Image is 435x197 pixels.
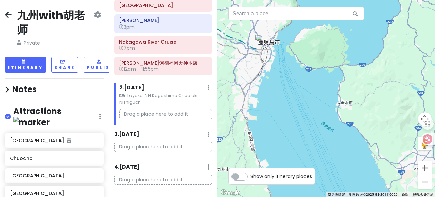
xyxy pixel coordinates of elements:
button: 键盘快捷键 [328,192,345,197]
button: Itinerary [5,57,46,73]
a: 条款（在新标签页中打开） [402,193,408,196]
h6: [GEOGRAPHIC_DATA] [10,190,99,196]
p: Drag a place here to add it [119,109,212,119]
span: 3pm [119,23,135,30]
span: 12am - 11:55pm [119,66,159,72]
button: 放大 [418,161,432,175]
span: 7pm [119,45,135,51]
i: Added to itinerary [67,138,71,143]
p: Drag a place here to add it [114,142,212,152]
h6: 2 . [DATE] [119,84,144,92]
h6: 4 . [DATE] [114,164,140,171]
h6: Chuocho [10,155,99,161]
button: Share [51,57,78,73]
h6: Shin Shin [119,17,207,23]
h4: Notes [5,84,104,95]
span: Show only itinerary places [250,173,312,180]
input: Search a place [228,7,364,20]
div: Toyoko INN Kagoshima Chuo eki Nishiguchi [255,34,269,49]
h6: 福冈机场 [119,2,207,9]
img: Google [219,188,242,197]
div: Chuocho [256,35,271,50]
h6: Nakagawa River Cruise [119,39,207,45]
small: Toyoko INN Kagoshima Chuo eki Nishiguchi [119,92,212,106]
button: Publish [84,57,117,73]
h6: [GEOGRAPHIC_DATA] [10,173,99,179]
h4: Attractions [13,106,99,128]
a: 报告地图错误 [413,193,433,196]
h2: 九州with胡老师 [17,8,92,36]
h6: [GEOGRAPHIC_DATA] [10,137,99,144]
a: 在 Google 地图中打开此区域（会打开一个新窗口） [219,188,242,197]
h6: 唐吉诃德福冈天神本店 [119,60,207,66]
p: Drag a place here to add it [114,175,212,185]
span: Private [17,39,92,47]
span: 地图数据 ©2025 GS(2011)6020 [349,193,398,196]
button: 缩小 [418,175,432,189]
button: 地图镜头控件 [418,112,432,126]
img: marker [13,117,50,128]
h6: 3 . [DATE] [114,131,139,138]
